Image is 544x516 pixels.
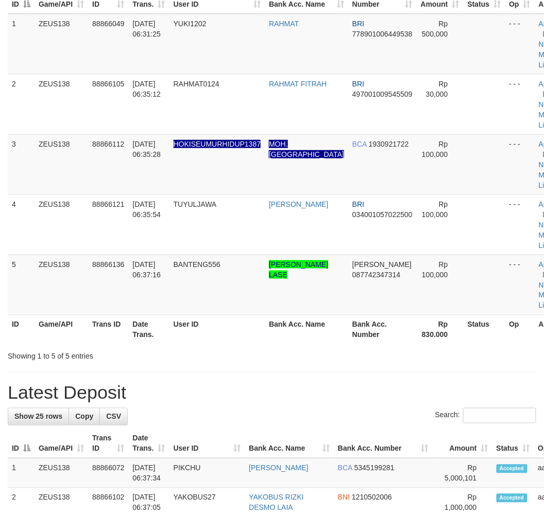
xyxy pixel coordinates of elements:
span: Rp 100,000 [422,200,448,219]
a: CSV [99,408,128,425]
span: Rp 100,000 [422,140,448,158]
input: Search: [463,408,536,423]
td: 3 [8,134,35,194]
th: Bank Acc. Number: activate to sort column ascending [334,429,433,458]
th: Date Trans.: activate to sort column ascending [128,429,169,458]
th: Trans ID [88,315,128,344]
td: 4 [8,194,35,255]
a: RAHMAT [269,20,299,28]
a: YAKOBUS RIZKI DESMO LAIA [249,493,303,512]
td: 1 [8,458,35,488]
td: ZEUS138 [35,14,88,75]
span: Copy 1930921722 to clipboard [369,140,409,148]
a: Copy [69,408,100,425]
th: Op [505,315,535,344]
td: - - - [505,255,535,315]
a: RAHMAT FITRAH [269,80,327,88]
a: [PERSON_NAME] LASE [269,260,328,279]
td: - - - [505,74,535,134]
span: 88866121 [92,200,124,208]
span: RAHMAT0124 [174,80,219,88]
th: Status: activate to sort column ascending [492,429,534,458]
th: Bank Acc. Name [265,315,348,344]
a: [PERSON_NAME] [249,464,308,472]
span: TUYULJAWA [174,200,217,208]
th: Bank Acc. Name: activate to sort column ascending [245,429,334,458]
span: Copy [75,413,93,421]
span: BRI [352,20,364,28]
span: Rp 100,000 [422,260,448,279]
td: Rp 5,000,101 [433,458,492,488]
span: 88866136 [92,260,124,269]
th: Status [464,315,505,344]
td: ZEUS138 [35,134,88,194]
span: Copy 034001057022500 to clipboard [352,210,413,219]
span: Nama rekening ada tanda titik/strip, harap diedit [174,140,261,148]
span: YUKI1202 [174,20,207,28]
span: Accepted [497,494,528,503]
label: Search: [435,408,536,423]
th: Rp 830.000 [417,315,464,344]
th: User ID: activate to sort column ascending [169,429,245,458]
td: ZEUS138 [35,458,88,488]
h1: Latest Deposit [8,383,536,403]
td: PIKCHU [169,458,245,488]
td: - - - [505,134,535,194]
span: 88866112 [92,140,124,148]
span: CSV [106,413,121,421]
span: BNI [338,493,350,502]
span: [PERSON_NAME] [352,260,412,269]
div: Showing 1 to 5 of 5 entries [8,347,219,362]
span: BRI [352,200,364,208]
span: 88866049 [92,20,124,28]
th: Amount: activate to sort column ascending [433,429,492,458]
th: Date Trans. [128,315,169,344]
span: Copy 087742347314 to clipboard [352,271,400,279]
span: Rp 500,000 [422,20,448,38]
th: ID [8,315,35,344]
th: User ID [169,315,265,344]
td: ZEUS138 [35,255,88,315]
span: Accepted [497,465,528,473]
td: ZEUS138 [35,194,88,255]
td: - - - [505,194,535,255]
th: Trans ID: activate to sort column ascending [88,429,128,458]
span: Copy 5345199281 to clipboard [354,464,395,472]
span: Show 25 rows [14,413,62,421]
a: [PERSON_NAME] [269,200,328,208]
th: ID: activate to sort column descending [8,429,35,458]
span: Rp 30,000 [426,80,448,98]
span: 88866105 [92,80,124,88]
span: [DATE] 06:35:54 [132,200,161,219]
span: BANTENG556 [174,260,220,269]
a: Show 25 rows [8,408,69,425]
span: BCA [338,464,352,472]
span: [DATE] 06:31:25 [132,20,161,38]
th: Game/API: activate to sort column ascending [35,429,88,458]
th: Bank Acc. Number [348,315,417,344]
a: MOH. [GEOGRAPHIC_DATA] [269,140,344,158]
span: BRI [352,80,364,88]
span: Copy 778901006449538 to clipboard [352,30,413,38]
td: 5 [8,255,35,315]
span: Copy 1210502006 to clipboard [352,493,392,502]
span: [DATE] 06:35:28 [132,140,161,158]
th: Game/API [35,315,88,344]
span: Copy 497001009545509 to clipboard [352,90,413,98]
span: [DATE] 06:37:16 [132,260,161,279]
td: 88866072 [88,458,128,488]
span: [DATE] 06:35:12 [132,80,161,98]
td: ZEUS138 [35,74,88,134]
td: - - - [505,14,535,75]
span: BCA [352,140,367,148]
td: 1 [8,14,35,75]
td: [DATE] 06:37:34 [128,458,169,488]
td: 2 [8,74,35,134]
